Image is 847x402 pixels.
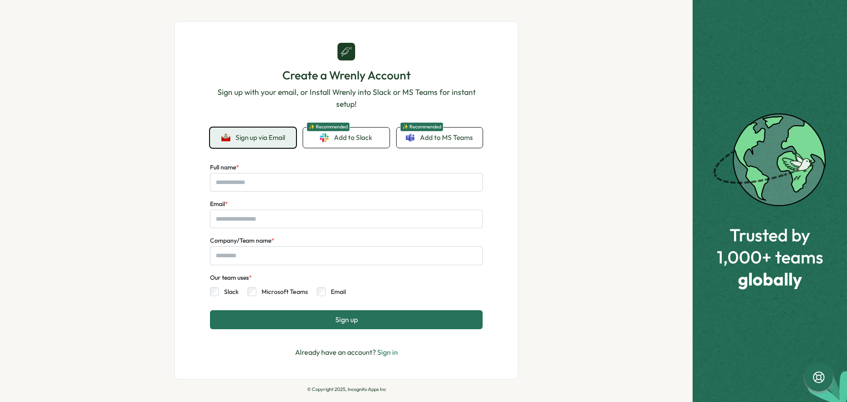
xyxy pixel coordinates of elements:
label: Microsoft Teams [256,287,308,296]
button: Sign up via Email [210,128,296,148]
label: Company/Team name [210,236,274,246]
span: Sign up via Email [236,134,285,142]
span: Add to MS Teams [420,133,473,143]
div: Our team uses [210,273,252,283]
span: Trusted by [717,225,823,244]
label: Full name [210,163,239,173]
span: ✨ Recommended [307,122,350,131]
h1: Create a Wrenly Account [210,68,483,83]
span: Add to Slack [334,133,372,143]
a: ✨ RecommendedAdd to MS Teams [397,128,483,148]
label: Email [210,199,228,209]
label: Slack [219,287,239,296]
span: ✨ Recommended [400,122,443,131]
span: globally [717,269,823,289]
a: ✨ RecommendedAdd to Slack [303,128,389,148]
span: 1,000+ teams [717,247,823,267]
p: Sign up with your email, or Install Wrenly into Slack or MS Teams for instant setup! [210,86,483,110]
p: Already have an account? [295,347,398,358]
a: Sign in [377,348,398,357]
span: Sign up [335,316,358,323]
p: © Copyright 2025, Incognito Apps Inc [174,387,518,392]
label: Email [326,287,346,296]
button: Sign up [210,310,483,329]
